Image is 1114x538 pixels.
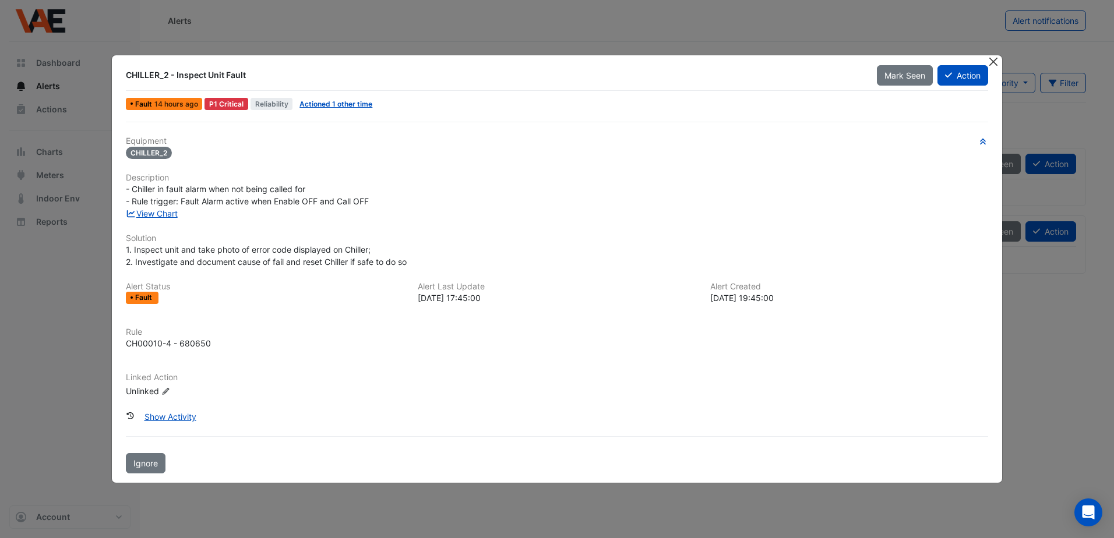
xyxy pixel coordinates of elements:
[133,458,158,468] span: Ignore
[126,245,407,267] span: 1. Inspect unit and take photo of error code displayed on Chiller; 2. Investigate and document ca...
[884,70,925,80] span: Mark Seen
[126,327,988,337] h6: Rule
[126,136,988,146] h6: Equipment
[135,294,154,301] span: Fault
[126,173,988,183] h6: Description
[710,292,988,304] div: [DATE] 19:45:00
[1074,498,1102,526] div: Open Intercom Messenger
[154,100,198,108] span: Sun 31-Aug-2025 17:45 AEST
[710,282,988,292] h6: Alert Created
[299,100,372,108] a: Actioned 1 other time
[135,101,154,108] span: Fault
[126,282,404,292] h6: Alert Status
[937,65,988,86] button: Action
[126,337,211,349] div: CH00010-4 - 680650
[161,387,170,395] fa-icon: Edit Linked Action
[126,69,862,81] div: CHILLER_2 - Inspect Unit Fault
[418,282,696,292] h6: Alert Last Update
[126,373,988,383] h6: Linked Action
[126,384,266,397] div: Unlinked
[126,147,172,159] span: CHILLER_2
[251,98,293,110] span: Reliability
[137,406,204,427] button: Show Activity
[988,55,1000,68] button: Close
[418,292,696,304] div: [DATE] 17:45:00
[126,208,178,218] a: View Chart
[126,184,369,206] span: - Chiller in fault alarm when not being called for - Rule trigger: Fault Alarm active when Enable...
[205,98,248,110] div: P1 Critical
[126,233,988,243] h6: Solution
[126,453,165,473] button: Ignore
[877,65,933,86] button: Mark Seen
